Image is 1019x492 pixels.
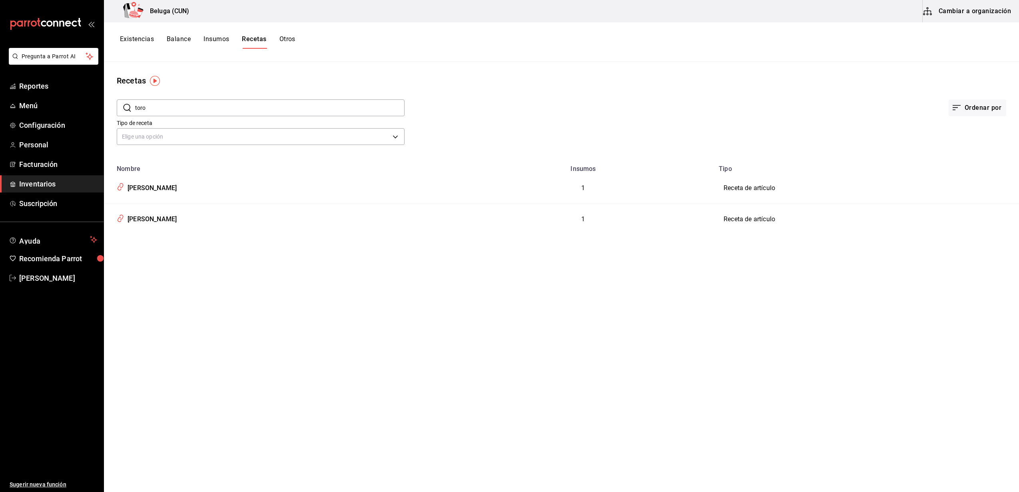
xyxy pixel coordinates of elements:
td: Receta de artículo [714,204,1019,235]
span: Reportes [19,81,97,91]
table: inventoriesTable [104,160,1019,235]
button: open_drawer_menu [88,21,94,27]
span: Inventarios [19,179,97,189]
img: Tooltip marker [150,76,160,86]
div: Recetas [117,75,146,87]
span: Recomienda Parrot [19,253,97,264]
button: Insumos [203,35,229,49]
div: [PERSON_NAME] [124,212,177,224]
span: Facturación [19,159,97,170]
button: Ordenar por [949,99,1006,116]
th: Tipo [714,160,1019,173]
span: Configuración [19,120,97,131]
th: Nombre [104,160,453,173]
td: Receta de artículo [714,173,1019,204]
div: [PERSON_NAME] [124,181,177,193]
h3: Beluga (CUN) [144,6,189,16]
span: Suscripción [19,198,97,209]
span: 1 [581,184,585,192]
button: Pregunta a Parrot AI [9,48,98,65]
label: Tipo de receta [117,120,405,126]
div: Elige una opción [117,128,405,145]
button: Otros [279,35,295,49]
span: Personal [19,139,97,150]
span: 1 [581,215,585,223]
span: Ayuda [19,235,87,244]
span: Menú [19,100,97,111]
button: Recetas [242,35,266,49]
th: Insumos [453,160,714,173]
span: [PERSON_NAME] [19,273,97,284]
button: Existencias [120,35,154,49]
div: navigation tabs [120,35,295,49]
button: Balance [167,35,191,49]
a: Pregunta a Parrot AI [6,58,98,66]
input: Buscar nombre de receta [135,100,405,116]
span: Sugerir nueva función [10,480,97,489]
span: Pregunta a Parrot AI [22,52,86,61]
